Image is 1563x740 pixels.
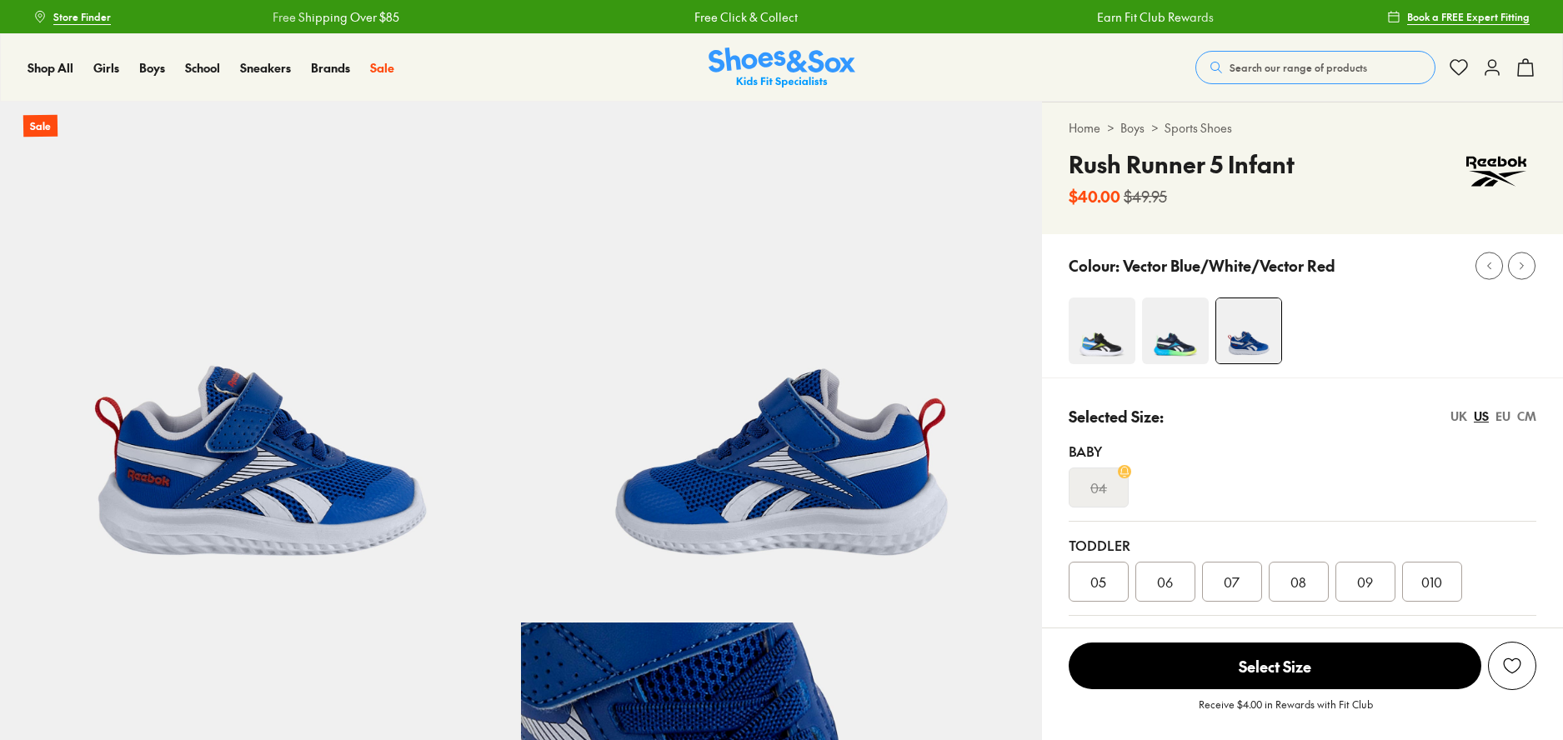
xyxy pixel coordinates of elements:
img: SNS_Logo_Responsive.svg [709,47,855,88]
a: Home [1069,119,1100,137]
p: Selected Size: [1069,405,1164,427]
div: Toddler [1069,535,1536,555]
p: Colour: [1069,254,1120,277]
span: Store Finder [53,9,111,24]
span: Sale [370,59,394,76]
a: Shoes & Sox [709,47,855,88]
h4: Rush Runner 5 Infant [1069,147,1295,182]
a: Sneakers [240,59,291,77]
a: Sale [370,59,394,77]
a: Book a FREE Expert Fitting [1387,2,1530,32]
span: Search our range of products [1230,60,1367,75]
a: Free Shipping Over $85 [176,8,303,26]
p: Sale [23,115,58,137]
span: Shop All [28,59,73,76]
a: School [185,59,220,77]
span: Boys [139,59,165,76]
div: US [1474,407,1489,425]
a: Brands [311,59,350,77]
a: Boys [1120,119,1145,137]
span: Girls [93,59,119,76]
span: Select Size [1069,642,1481,689]
div: Baby [1069,441,1536,461]
a: Girls [93,59,119,77]
span: School [185,59,220,76]
button: Add to Wishlist [1488,642,1536,690]
img: Vendor logo [1456,147,1536,197]
a: Store Finder [33,2,111,32]
s: 04 [1090,477,1107,497]
div: EU [1495,407,1510,425]
button: Select Size [1069,642,1481,690]
span: 06 [1157,572,1173,592]
span: Book a FREE Expert Fitting [1407,9,1530,24]
button: Search our range of products [1195,51,1435,84]
a: Sports Shoes [1165,119,1232,137]
div: UK [1450,407,1467,425]
a: Free Click & Collect [598,8,701,26]
span: 08 [1290,572,1306,592]
a: Boys [139,59,165,77]
span: Brands [311,59,350,76]
span: 05 [1090,572,1106,592]
a: Shop All [28,59,73,77]
div: > > [1069,119,1536,137]
img: 4-502324_1 [1069,297,1135,364]
b: $40.00 [1069,185,1120,207]
span: 010 [1421,572,1442,592]
div: CM [1517,407,1536,425]
p: Vector Blue/White/Vector Red [1123,254,1335,277]
img: 4-502332_1 [1216,298,1281,363]
span: 09 [1357,572,1373,592]
img: 4-502328_1 [1142,297,1209,364]
img: 5-502333_1 [521,102,1042,622]
p: Receive $4.00 in Rewards with Fit Club [1199,697,1373,727]
span: Sneakers [240,59,291,76]
a: Earn Fit Club Rewards [1001,8,1118,26]
s: $49.95 [1124,185,1167,207]
span: 07 [1224,572,1240,592]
